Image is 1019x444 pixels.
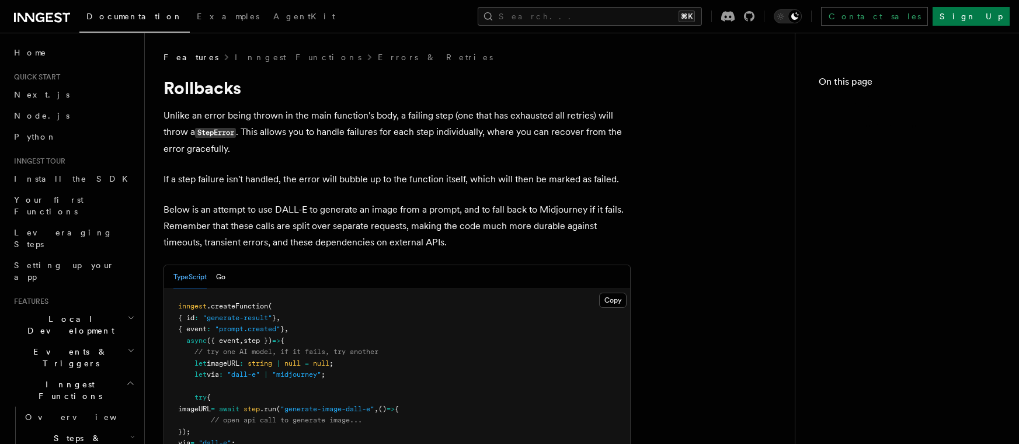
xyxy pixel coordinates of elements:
[194,359,207,367] span: let
[276,314,280,322] span: ,
[9,374,137,407] button: Inngest Functions
[9,126,137,147] a: Python
[164,51,218,63] span: Features
[203,314,272,322] span: "generate-result"
[9,168,137,189] a: Install the SDK
[9,105,137,126] a: Node.js
[9,297,48,306] span: Features
[260,405,276,413] span: .run
[378,51,493,63] a: Errors & Retries
[239,337,244,345] span: ,
[374,405,378,413] span: ,
[164,202,631,251] p: Below is an attempt to use DALL-E to generate an image from a prompt, and to fall back to Midjour...
[195,128,236,138] code: StepError
[215,325,280,333] span: "prompt.created"
[679,11,695,22] kbd: ⌘K
[14,195,84,216] span: Your first Functions
[837,119,956,131] span: Simple rollbacks
[14,132,57,141] span: Python
[273,12,335,21] span: AgentKit
[79,4,190,33] a: Documentation
[378,405,387,413] span: ()
[178,302,207,310] span: inngest
[194,348,378,356] span: // try one AI model, if it fails, try another
[244,337,272,345] span: step })
[190,4,266,32] a: Examples
[9,189,137,222] a: Your first Functions
[14,174,135,183] span: Install the SDK
[211,405,215,413] span: =
[207,393,211,401] span: {
[9,72,60,82] span: Quick start
[219,370,223,379] span: :
[211,416,362,424] span: // open api call to generate image...
[280,325,284,333] span: }
[9,222,137,255] a: Leveraging Steps
[239,359,244,367] span: :
[9,341,137,374] button: Events & Triggers
[9,255,137,287] a: Setting up your app
[219,405,239,413] span: await
[819,75,996,93] h4: On this page
[207,370,219,379] span: via
[248,359,272,367] span: string
[235,51,361,63] a: Inngest Functions
[272,314,276,322] span: }
[227,370,260,379] span: "dall-e"
[14,47,47,58] span: Home
[207,302,268,310] span: .createFunction
[823,98,898,110] span: Rollbacks
[9,84,137,105] a: Next.js
[178,325,207,333] span: { event
[321,370,325,379] span: ;
[599,293,627,308] button: Copy
[216,265,225,289] button: Go
[284,359,301,367] span: null
[821,7,928,26] a: Contact sales
[14,90,69,99] span: Next.js
[164,171,631,188] p: If a step failure isn't handled, the error will bubble up to the function itself, which will then...
[264,370,268,379] span: |
[9,379,126,402] span: Inngest Functions
[313,359,329,367] span: null
[186,337,207,345] span: async
[478,7,702,26] button: Search...⌘K
[173,265,207,289] button: TypeScript
[178,428,190,436] span: });
[164,77,631,98] h1: Rollbacks
[819,93,996,115] a: Rollbacks
[86,12,183,21] span: Documentation
[933,7,1010,26] a: Sign Up
[280,337,284,345] span: {
[268,302,272,310] span: (
[9,346,127,369] span: Events & Triggers
[194,370,207,379] span: let
[9,313,127,337] span: Local Development
[207,325,211,333] span: :
[207,337,239,345] span: ({ event
[305,359,309,367] span: =
[833,115,996,136] a: Simple rollbacks
[266,4,342,32] a: AgentKit
[25,412,145,422] span: Overview
[197,12,259,21] span: Examples
[20,407,137,428] a: Overview
[9,42,137,63] a: Home
[244,405,260,413] span: step
[9,308,137,341] button: Local Development
[329,359,333,367] span: ;
[284,325,288,333] span: ,
[14,228,113,249] span: Leveraging Steps
[14,111,69,120] span: Node.js
[14,261,114,282] span: Setting up your app
[272,337,280,345] span: =>
[272,370,321,379] span: "midjourney"
[774,9,802,23] button: Toggle dark mode
[194,314,199,322] span: :
[395,405,399,413] span: {
[178,405,211,413] span: imageURL
[164,107,631,157] p: Unlike an error being thrown in the main function's body, a failing step (one that has exhausted ...
[207,359,239,367] span: imageURL
[387,405,395,413] span: =>
[178,314,194,322] span: { id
